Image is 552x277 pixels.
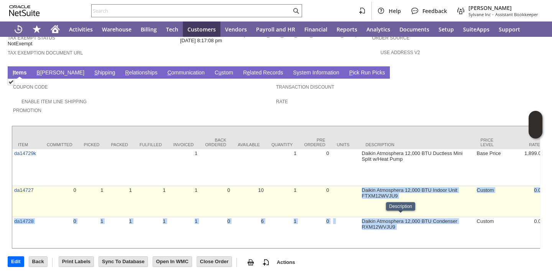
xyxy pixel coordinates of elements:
[84,142,100,147] div: Picked
[47,142,72,147] div: Committed
[111,142,128,147] div: Packed
[134,217,168,248] td: 1
[299,149,331,186] td: 0
[46,21,64,37] a: Home
[439,26,454,33] span: Setup
[509,142,540,147] div: Rate
[220,21,251,37] a: Vendors
[468,4,538,12] span: [PERSON_NAME]
[529,111,542,138] iframe: Click here to launch Oracle Guided Learning Help Panel
[495,12,538,17] span: Assistant Bookkeeper
[219,69,222,76] span: u
[92,69,117,77] a: Shipping
[434,21,458,37] a: Setup
[395,21,434,37] a: Documents
[32,25,41,34] svg: Shortcuts
[28,21,46,37] div: Shortcuts
[41,186,78,217] td: 0
[468,12,491,17] span: Sylvane Inc
[14,187,34,193] a: da14727
[173,142,194,147] div: Invoiced
[29,257,47,267] input: Back
[366,142,469,147] div: Description
[18,142,35,147] div: Item
[21,99,87,104] a: Enable Item Line Shipping
[492,12,494,17] span: -
[99,257,148,267] input: Sync To Database
[78,186,105,217] td: 1
[481,138,498,147] div: Price Level
[92,6,291,15] input: Search
[337,142,354,147] div: Units
[529,125,542,139] span: Oracle Guided Learning Widget. To move around, please hold and drag
[332,21,362,37] a: Reports
[64,21,97,37] a: Activities
[69,26,93,33] span: Activities
[274,259,298,265] a: Actions
[300,21,332,37] a: Financial
[13,84,48,90] a: Coupon Code
[304,138,325,147] div: Pre Ordered
[166,69,207,77] a: Communication
[183,21,220,37] a: Customers
[504,217,546,248] td: 0.00
[347,69,387,77] a: Pick Run Picks
[213,69,235,77] a: Custom
[458,21,494,37] a: SuiteApps
[251,21,300,37] a: Payroll and HR
[276,84,334,90] a: Transaction Discount
[266,149,299,186] td: 1
[180,38,222,44] span: [DATE] 8:17:08 pm
[380,50,420,55] a: Use Address V2
[475,149,504,186] td: Base Price
[463,26,490,33] span: SuiteApps
[136,21,161,37] a: Billing
[399,26,429,33] span: Documents
[366,26,390,33] span: Analytics
[256,26,295,33] span: Payroll and HR
[266,217,299,248] td: 1
[168,149,199,186] td: 1
[276,99,288,104] a: Rate
[134,186,168,217] td: 1
[9,5,40,16] svg: logo
[8,41,32,47] span: NotExempt
[389,204,412,209] div: Description
[199,186,232,217] td: 0
[105,186,134,217] td: 1
[125,69,129,76] span: R
[187,26,216,33] span: Customers
[349,69,353,76] span: P
[205,138,226,147] div: Back Ordered
[141,26,157,33] span: Billing
[8,79,14,85] img: Checked
[499,26,520,33] span: Support
[389,7,401,15] span: Help
[11,69,29,77] a: Items
[504,186,546,217] td: 0.00
[475,217,504,248] td: Custom
[161,21,183,37] a: Tech
[9,21,28,37] a: Recent Records
[238,142,260,147] div: Available
[504,149,546,186] td: 1,899.00
[241,69,285,77] a: Related Records
[246,258,255,267] img: print.svg
[494,21,525,37] a: Support
[166,26,178,33] span: Tech
[168,186,199,217] td: 1
[168,69,171,76] span: C
[35,69,86,77] a: B[PERSON_NAME]
[14,150,36,156] a: da14729k
[14,25,23,34] svg: Recent Records
[8,257,24,267] input: Edit
[102,26,131,33] span: Warehouse
[14,218,34,224] a: da14728
[360,217,475,248] td: Daikin Atmosphera 12,000 BTU Condenser RXM12WVJU9
[271,142,293,147] div: Quantity
[168,217,199,248] td: 1
[299,186,331,217] td: 0
[197,257,232,267] input: Close Order
[304,26,327,33] span: Financial
[140,142,162,147] div: Fulfilled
